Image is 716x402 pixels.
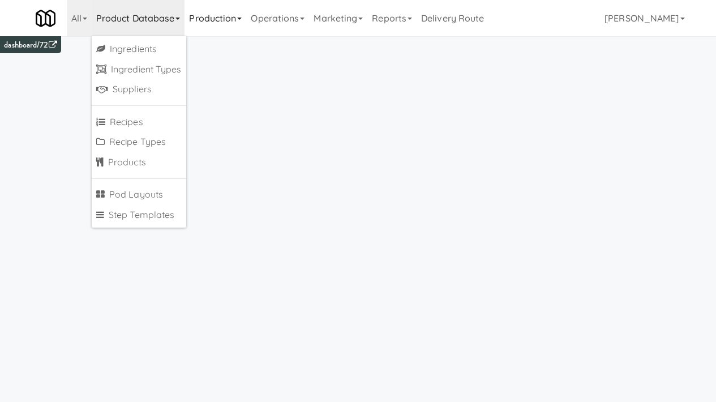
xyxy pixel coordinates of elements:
[92,152,186,173] a: Products
[92,59,186,80] a: Ingredient Types
[36,8,55,28] img: Micromart
[4,39,57,51] a: dashboard/72
[92,205,186,225] a: Step Templates
[92,112,186,132] a: Recipes
[92,39,186,59] a: Ingredients
[92,132,186,152] a: Recipe Types
[92,79,186,100] a: Suppliers
[92,185,186,205] a: Pod Layouts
